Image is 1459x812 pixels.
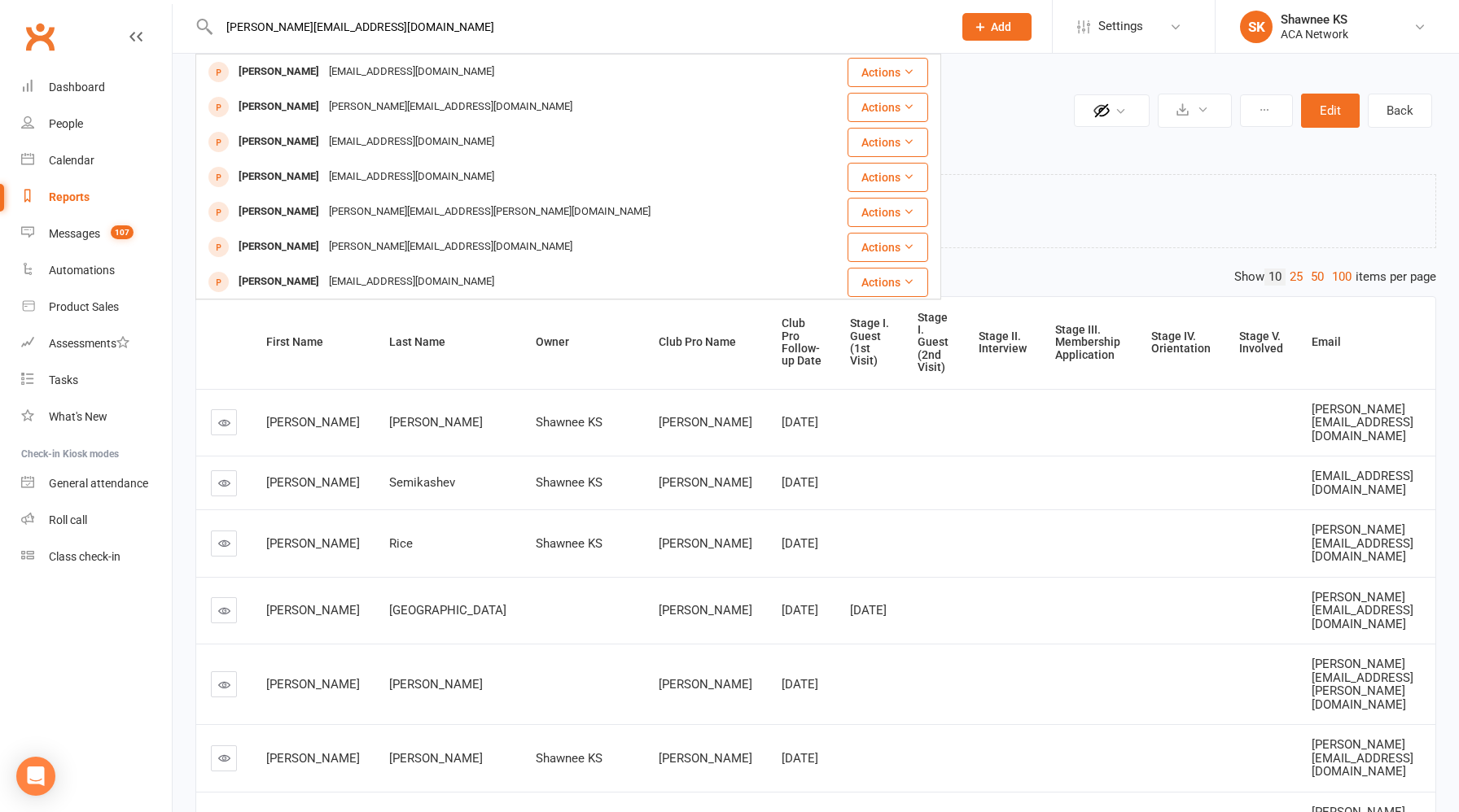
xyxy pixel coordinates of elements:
[214,15,941,38] input: Search...
[21,106,172,142] a: People
[324,95,577,119] div: [PERSON_NAME][EMAIL_ADDRESS][DOMAIN_NAME]
[389,677,483,692] span: [PERSON_NAME]
[266,336,361,348] div: First Name
[1239,330,1284,356] div: Stage V. Involved
[324,200,655,224] div: [PERSON_NAME][EMAIL_ADDRESS][PERSON_NAME][DOMAIN_NAME]
[848,93,928,122] button: Actions
[389,603,506,618] span: [GEOGRAPHIC_DATA]
[49,190,90,203] div: Reports
[1301,94,1360,128] button: Edit
[1234,268,1436,286] div: Show items per page
[1328,268,1356,286] a: 100
[1240,11,1273,43] div: SK
[266,677,360,692] span: [PERSON_NAME]
[1312,737,1413,779] span: [PERSON_NAME][EMAIL_ADDRESS][DOMAIN_NAME]
[848,268,928,297] button: Actions
[234,95,324,119] div: [PERSON_NAME]
[21,399,172,435] a: What's New
[782,317,822,368] div: Club Pro Follow-up Date
[234,200,324,224] div: [PERSON_NAME]
[848,58,928,87] button: Actions
[21,289,172,325] a: Product Sales
[389,336,508,348] div: Last Name
[659,536,752,551] span: [PERSON_NAME]
[782,415,818,430] span: [DATE]
[659,336,754,348] div: Club Pro Name
[1312,336,1422,348] div: Email
[850,603,887,618] span: [DATE]
[49,410,107,423] div: What's New
[49,117,83,130] div: People
[848,198,928,227] button: Actions
[266,751,360,766] span: [PERSON_NAME]
[21,539,172,575] a: Class kiosk mode
[21,325,172,362] a: Assessments
[234,60,324,84] div: [PERSON_NAME]
[49,373,78,386] div: Tasks
[49,513,87,526] div: Roll call
[49,477,148,490] div: General attendance
[1055,324,1123,361] div: Stage III. Membership Application
[324,235,577,259] div: [PERSON_NAME][EMAIL_ADDRESS][DOMAIN_NAME]
[991,20,1011,33] span: Add
[266,475,360,490] span: [PERSON_NAME]
[266,536,360,551] span: [PERSON_NAME]
[234,165,324,189] div: [PERSON_NAME]
[1281,27,1348,41] div: ACA Network
[1368,94,1432,128] a: Back
[49,154,94,167] div: Calendar
[49,264,115,277] div: Automations
[848,233,928,262] button: Actions
[266,415,360,430] span: [PERSON_NAME]
[782,603,818,618] span: [DATE]
[1307,268,1328,286] a: 50
[659,603,752,618] span: [PERSON_NAME]
[21,179,172,216] a: Reports
[234,270,324,294] div: [PERSON_NAME]
[324,270,499,294] div: [EMAIL_ADDRESS][DOMAIN_NAME]
[659,677,752,692] span: [PERSON_NAME]
[782,475,818,490] span: [DATE]
[1286,268,1307,286] a: 25
[848,163,928,192] button: Actions
[782,751,818,766] span: [DATE]
[1312,522,1413,564] span: [PERSON_NAME][EMAIL_ADDRESS][DOMAIN_NAME]
[782,677,818,692] span: [DATE]
[21,502,172,539] a: Roll call
[49,337,129,350] div: Assessments
[536,536,602,551] span: Shawnee KS
[1312,402,1413,443] span: [PERSON_NAME][EMAIL_ADDRESS][DOMAIN_NAME]
[324,60,499,84] div: [EMAIL_ADDRESS][DOMAIN_NAME]
[324,165,499,189] div: [EMAIL_ADDRESS][DOMAIN_NAME]
[324,130,499,154] div: [EMAIL_ADDRESS][DOMAIN_NAME]
[21,69,172,106] a: Dashboard
[389,415,483,430] span: [PERSON_NAME]
[49,300,119,313] div: Product Sales
[1312,657,1413,712] span: [PERSON_NAME][EMAIL_ADDRESS][PERSON_NAME][DOMAIN_NAME]
[389,536,413,551] span: Rice
[782,536,818,551] span: [DATE]
[536,751,602,766] span: Shawnee KS
[21,362,172,399] a: Tasks
[918,312,951,374] div: Stage I. Guest (2nd Visit)
[234,130,324,154] div: [PERSON_NAME]
[536,415,602,430] span: Shawnee KS
[850,317,891,368] div: Stage I. Guest (1st Visit)
[536,475,602,490] span: Shawnee KS
[21,252,172,289] a: Automations
[389,475,455,490] span: Semikashev
[49,227,100,240] div: Messages
[1151,330,1211,356] div: Stage IV. Orientation
[659,751,752,766] span: [PERSON_NAME]
[659,415,752,430] span: [PERSON_NAME]
[16,757,55,796] div: Open Intercom Messenger
[1312,469,1413,497] span: [EMAIL_ADDRESS][DOMAIN_NAME]
[1098,8,1143,45] span: Settings
[536,336,631,348] div: Owner
[21,216,172,252] a: Messages 107
[49,81,105,94] div: Dashboard
[1281,12,1348,27] div: Shawnee KS
[962,13,1032,41] button: Add
[20,16,60,57] a: Clubworx
[659,475,752,490] span: [PERSON_NAME]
